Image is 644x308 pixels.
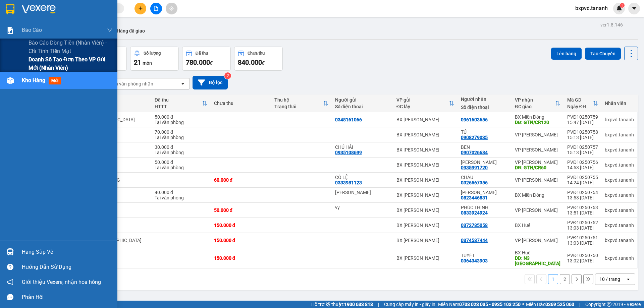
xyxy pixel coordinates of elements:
[90,132,148,137] div: CỤC
[461,105,508,110] div: Số điện thoại
[545,302,574,307] strong: 0369 525 060
[567,160,598,165] div: PVĐ10250756
[605,132,634,137] div: bxpvd.tananh
[396,177,454,183] div: BX [PERSON_NAME]
[567,129,598,135] div: PVĐ10250758
[335,180,362,185] div: 0333981123
[166,3,177,14] button: aim
[607,302,611,307] span: copyright
[90,255,148,261] div: TXOP
[262,60,265,66] span: đ
[22,262,112,272] div: Hướng dẫn sử dụng
[214,177,268,183] div: 60.000 đ
[396,255,454,261] div: BX [PERSON_NAME]
[515,160,560,165] div: VP [PERSON_NAME]
[90,207,148,213] div: 1 THÙNG
[605,223,634,228] div: bxpvd.tananh
[378,301,379,308] span: |
[579,301,580,308] span: |
[605,192,634,198] div: bxpvd.tananh
[155,165,207,170] div: Tại văn phòng
[111,23,150,39] button: Hàng đã giao
[396,132,454,137] div: BX [PERSON_NAME]
[605,207,634,213] div: bxpvd.tananh
[567,210,598,215] div: 13:51 [DATE]
[274,104,323,109] div: Trạng thái
[461,190,508,195] div: KIỀU ANH
[570,4,613,12] span: bxpvd.tananh
[567,150,598,155] div: 15:13 [DATE]
[628,3,640,14] button: caret-down
[22,247,112,257] div: Hàng sắp về
[214,101,268,106] div: Chưa thu
[567,104,593,109] div: Ngày ĐH
[90,97,148,103] div: Tên món
[621,3,623,8] span: 1
[335,117,362,122] div: 0348161066
[396,104,449,109] div: ĐC lấy
[150,3,162,14] button: file-add
[155,129,207,135] div: 70.000 đ
[7,77,14,84] img: warehouse-icon
[567,258,598,263] div: 13:02 [DATE]
[7,279,13,285] span: notification
[567,114,598,120] div: PVĐ10250759
[396,238,454,243] div: BX [PERSON_NAME]
[396,117,454,122] div: BX [PERSON_NAME]
[138,6,143,11] span: plus
[567,175,598,180] div: PVĐ10250755
[567,253,598,258] div: PVĐ10250750
[461,150,488,155] div: 0907026684
[155,120,207,125] div: Tại văn phòng
[193,76,228,89] button: Bộ lọc
[169,6,174,11] span: aim
[234,47,283,71] button: Chưa thu840.000đ
[605,255,634,261] div: bxpvd.tananh
[560,274,570,284] button: 2
[567,195,598,200] div: 13:53 [DATE]
[512,95,564,112] th: Toggle SortBy
[551,48,582,60] button: Lên hàng
[90,104,148,109] div: Ghi chú
[567,135,598,140] div: 15:13 [DATE]
[248,51,265,56] div: Chưa thu
[461,160,508,165] div: GIA HÂN
[605,147,634,152] div: bxpvd.tananh
[155,114,207,120] div: 50.000 đ
[567,120,598,125] div: 15:47 [DATE]
[224,72,231,79] sup: 2
[335,190,390,195] div: C ĐAN
[135,3,146,14] button: plus
[461,258,488,263] div: 0364343903
[396,192,454,198] div: BX [PERSON_NAME]
[155,195,207,200] div: Tại văn phòng
[134,58,141,66] span: 21
[210,60,213,66] span: đ
[605,162,634,168] div: bxpvd.tananh
[515,104,555,109] div: ĐC giao
[396,147,454,152] div: BX [PERSON_NAME]
[461,205,508,210] div: PHÚC THỊNH
[564,95,601,112] th: Toggle SortBy
[515,97,555,103] div: VP nhận
[144,51,161,56] div: Số lượng
[182,47,231,71] button: Đã thu780.000đ
[396,207,454,213] div: BX [PERSON_NAME]
[29,39,112,55] span: Báo cáo dòng tiền (nhân viên) - chỉ tính tiền mặt
[396,97,449,103] div: VP gửi
[515,192,560,198] div: BX Miền Đông
[107,80,153,87] div: Chọn văn phòng nhận
[271,95,331,112] th: Toggle SortBy
[396,223,454,228] div: BX [PERSON_NAME]
[461,165,488,170] div: 0935991720
[130,47,179,71] button: Số lượng21món
[515,165,560,170] div: DĐ: GTN/CR60
[461,144,508,150] div: BEN
[461,117,488,122] div: 0961603656
[599,276,620,283] div: 10 / trang
[155,104,202,109] div: HTTT
[605,238,634,243] div: bxpvd.tananh
[90,177,148,183] div: HOA LAN 1 TG
[196,51,208,56] div: Đã thu
[155,190,207,195] div: 40.000 đ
